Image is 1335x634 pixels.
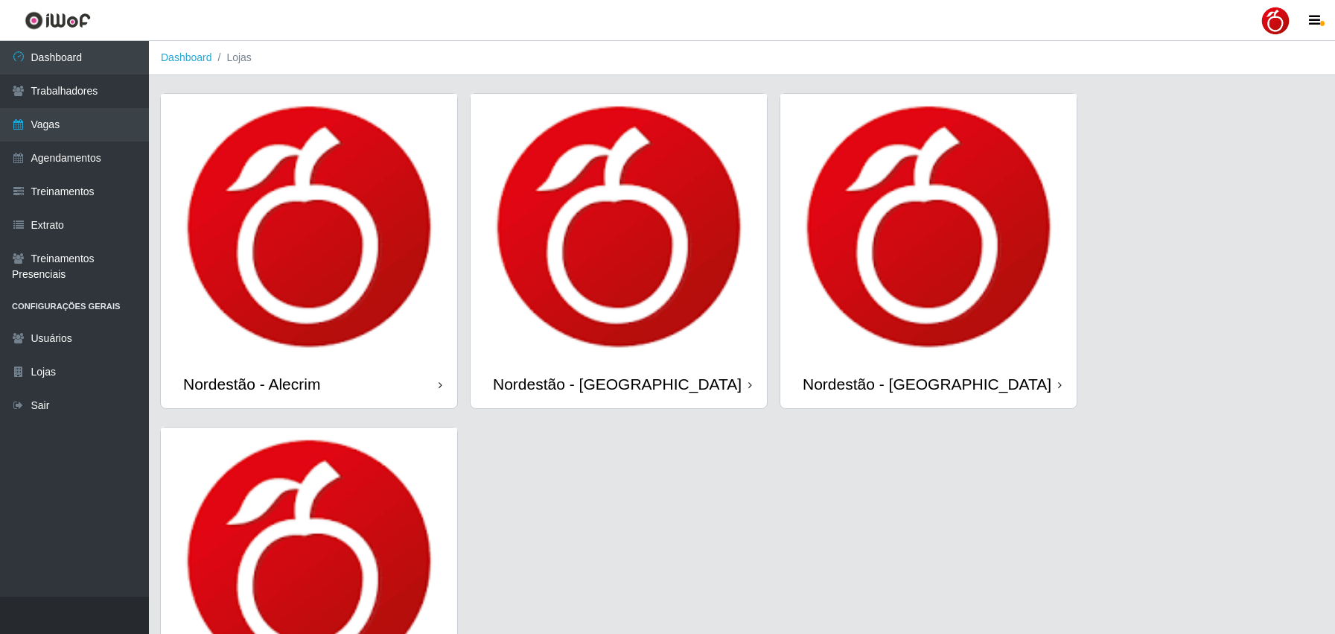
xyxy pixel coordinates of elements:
[780,94,1077,360] img: cardImg
[149,41,1335,75] nav: breadcrumb
[780,94,1077,408] a: Nordestão - [GEOGRAPHIC_DATA]
[493,375,742,393] div: Nordestão - [GEOGRAPHIC_DATA]
[803,375,1051,393] div: Nordestão - [GEOGRAPHIC_DATA]
[161,94,457,360] img: cardImg
[161,51,212,63] a: Dashboard
[212,50,252,66] li: Lojas
[471,94,767,360] img: cardImg
[183,375,320,393] div: Nordestão - Alecrim
[25,11,91,30] img: CoreUI Logo
[161,94,457,408] a: Nordestão - Alecrim
[471,94,767,408] a: Nordestão - [GEOGRAPHIC_DATA]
